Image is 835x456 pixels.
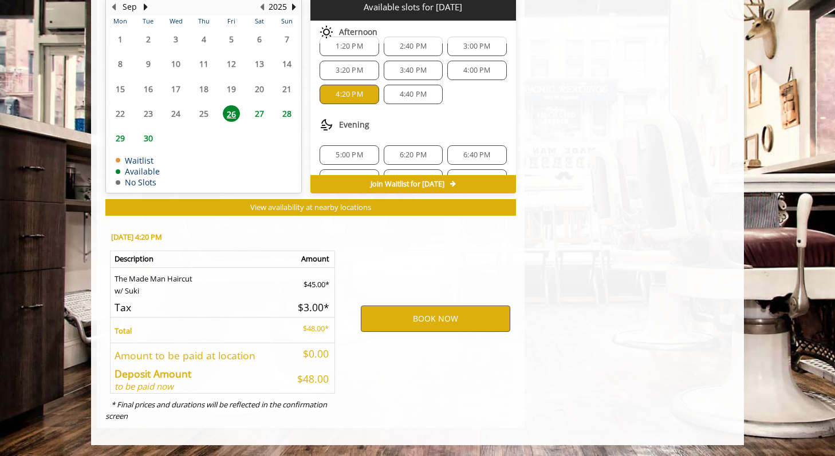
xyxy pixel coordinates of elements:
span: 7:00 PM [336,175,363,184]
div: 3:20 PM [320,61,379,80]
button: Previous Year [257,1,266,13]
td: Select day26 [218,101,245,126]
i: * Final prices and durations will be reflected in the confirmation screen [105,399,327,422]
div: 5:00 PM [320,145,379,165]
span: 30 [140,130,157,146]
span: View availability at nearby locations [250,202,371,212]
div: 4:20 PM [320,85,379,104]
h5: $0.00 [290,348,329,359]
span: 4:00 PM [463,66,490,75]
span: 29 [112,130,129,146]
div: 7:20 PM [384,169,443,189]
span: Join Waitlist for [DATE] [371,180,444,189]
button: Next Month [141,1,150,13]
b: Deposit Amount [115,367,191,380]
td: The Made Man Haircut w/ Suki [111,267,287,296]
div: 3:40 PM [384,61,443,80]
b: Description [115,253,153,264]
div: 1:20 PM [320,37,379,56]
b: [DATE] 4:20 PM [111,232,162,242]
div: 6:20 PM [384,145,443,165]
span: 4:40 PM [400,90,427,99]
span: 3:20 PM [336,66,363,75]
p: Available slots for [DATE] [315,2,511,12]
td: Select day28 [273,101,301,126]
h5: Tax [115,302,282,313]
button: Sep [123,1,137,13]
button: 2025 [269,1,287,13]
td: No Slots [116,178,160,187]
td: Available [116,167,160,176]
span: 26 [223,105,240,122]
h5: Amount to be paid at location [115,350,282,361]
div: 4:00 PM [447,61,506,80]
span: 1:20 PM [336,42,363,51]
th: Wed [162,15,190,27]
span: 3:00 PM [463,42,490,51]
th: Fri [218,15,245,27]
b: Total [115,326,132,336]
span: 6:40 PM [463,150,490,160]
td: Select day29 [107,126,134,150]
th: Mon [107,15,134,27]
th: Sun [273,15,301,27]
span: 3:40 PM [400,66,427,75]
td: Select day27 [245,101,273,126]
h5: $3.00* [290,302,329,313]
b: Amount [301,253,329,264]
th: Sat [245,15,273,27]
span: 28 [278,105,296,122]
span: Evening [339,120,369,129]
td: $45.00* [286,267,335,296]
span: 2:40 PM [400,42,427,51]
div: 3:00 PM [447,37,506,56]
span: 27 [251,105,268,122]
span: 5:00 PM [336,150,363,160]
i: to be paid now [115,380,174,392]
td: Waitlist [116,156,160,165]
th: Thu [190,15,217,27]
span: 4:20 PM [336,90,363,99]
span: 6:20 PM [400,150,427,160]
img: evening slots [320,118,333,132]
div: 4:40 PM [384,85,443,104]
p: $48.00* [290,323,329,335]
span: Afternoon [339,27,377,37]
button: Next Year [289,1,298,13]
span: 7:40 PM [463,175,490,184]
span: 7:20 PM [400,175,427,184]
div: 2:40 PM [384,37,443,56]
td: Select day30 [134,126,162,150]
button: Previous Month [109,1,118,13]
img: afternoon slots [320,25,333,39]
div: 7:40 PM [447,169,506,189]
div: 7:00 PM [320,169,379,189]
button: View availability at nearby locations [105,199,516,216]
th: Tue [134,15,162,27]
div: 6:40 PM [447,145,506,165]
h5: $48.00 [290,374,329,384]
button: BOOK NOW [361,306,510,332]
